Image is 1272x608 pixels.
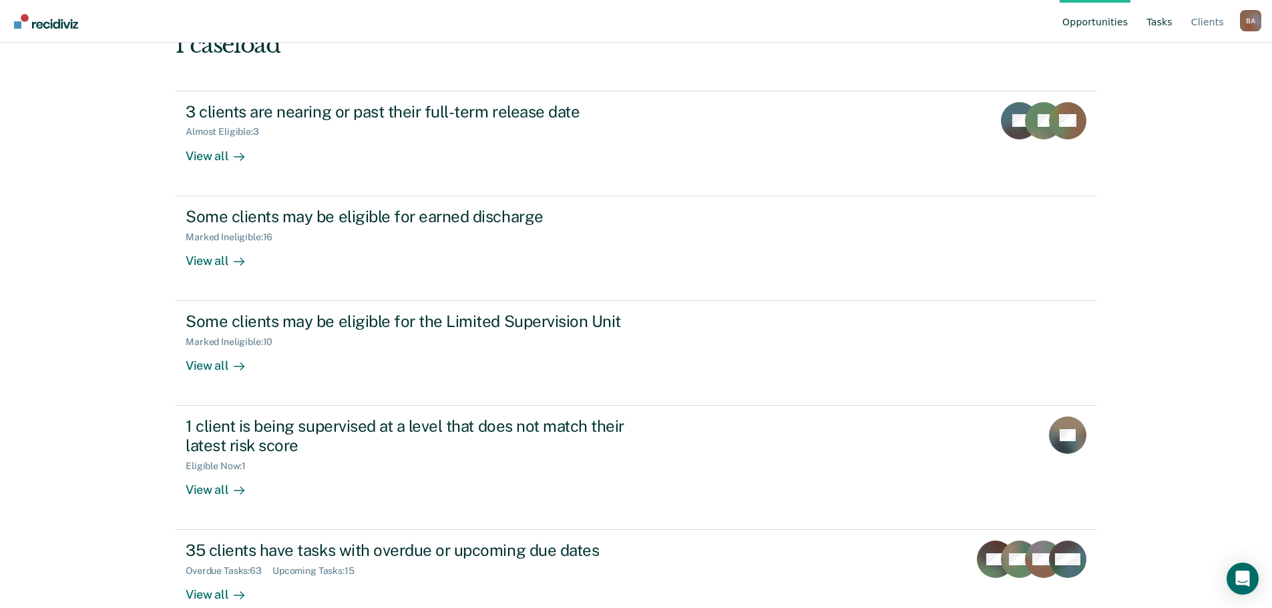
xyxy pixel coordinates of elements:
div: Some clients may be eligible for the Limited Supervision Unit [186,312,654,331]
div: Some clients may be eligible for earned discharge [186,207,654,226]
div: Hi, [PERSON_NAME]. We’ve found some outstanding items across 1 caseload [175,4,913,59]
div: View all [186,348,260,374]
div: Eligible Now : 1 [186,461,256,472]
img: Recidiviz [14,14,78,29]
div: Almost Eligible : 3 [186,126,270,137]
a: Some clients may be eligible for the Limited Supervision UnitMarked Ineligible:10View all [175,301,1097,406]
div: 1 client is being supervised at a level that does not match their latest risk score [186,416,654,455]
div: View all [186,137,260,164]
div: Open Intercom Messenger [1227,563,1259,595]
div: 3 clients are nearing or past their full-term release date [186,102,654,121]
div: B A [1240,10,1261,31]
div: Overdue Tasks : 63 [186,565,272,577]
div: View all [186,577,260,603]
div: View all [186,472,260,498]
a: 3 clients are nearing or past their full-term release dateAlmost Eligible:3View all [175,91,1097,196]
div: Upcoming Tasks : 15 [272,565,365,577]
a: Some clients may be eligible for earned dischargeMarked Ineligible:16View all [175,196,1097,301]
div: 35 clients have tasks with overdue or upcoming due dates [186,541,654,560]
div: Marked Ineligible : 10 [186,336,283,348]
a: 1 client is being supervised at a level that does not match their latest risk scoreEligible Now:1... [175,406,1097,530]
div: View all [186,242,260,268]
div: Marked Ineligible : 16 [186,232,283,243]
button: Profile dropdown button [1240,10,1261,31]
